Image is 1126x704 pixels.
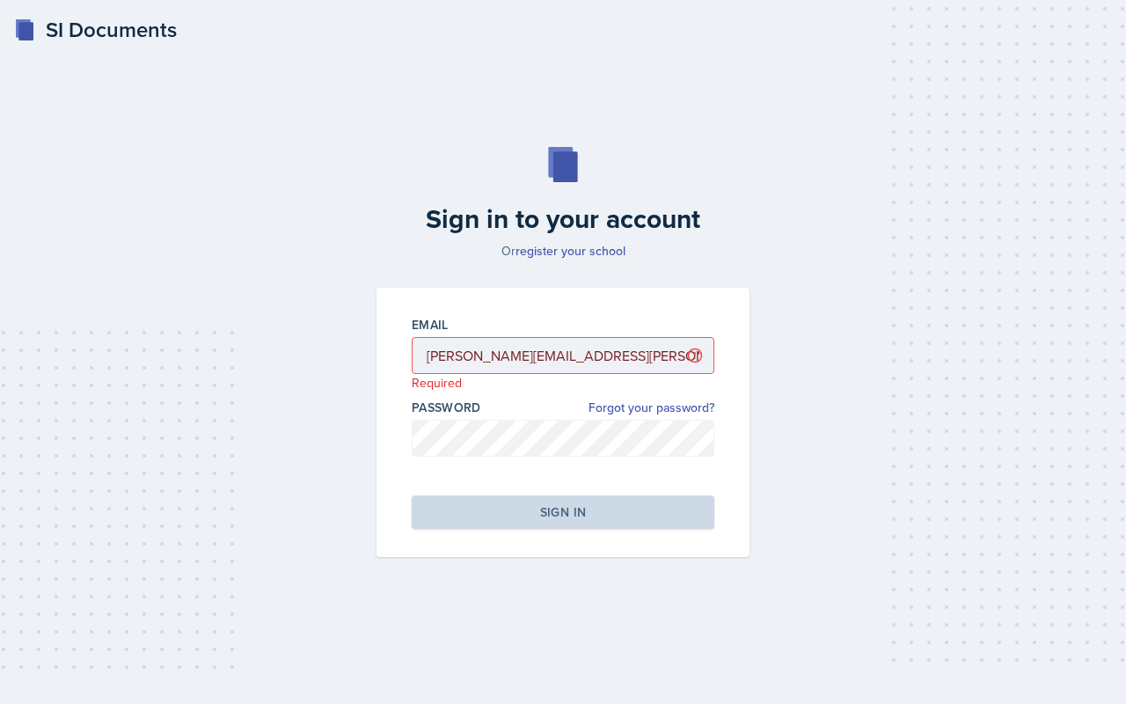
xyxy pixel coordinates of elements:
a: Forgot your password? [589,399,714,417]
button: Sign in [412,495,714,529]
label: Email [412,316,449,334]
input: Email [412,337,714,374]
p: Required [412,374,714,392]
a: register your school [515,242,625,260]
h2: Sign in to your account [366,203,760,235]
div: Sign in [540,503,586,521]
a: SI Documents [14,14,177,46]
p: Or [366,242,760,260]
label: Password [412,399,481,416]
